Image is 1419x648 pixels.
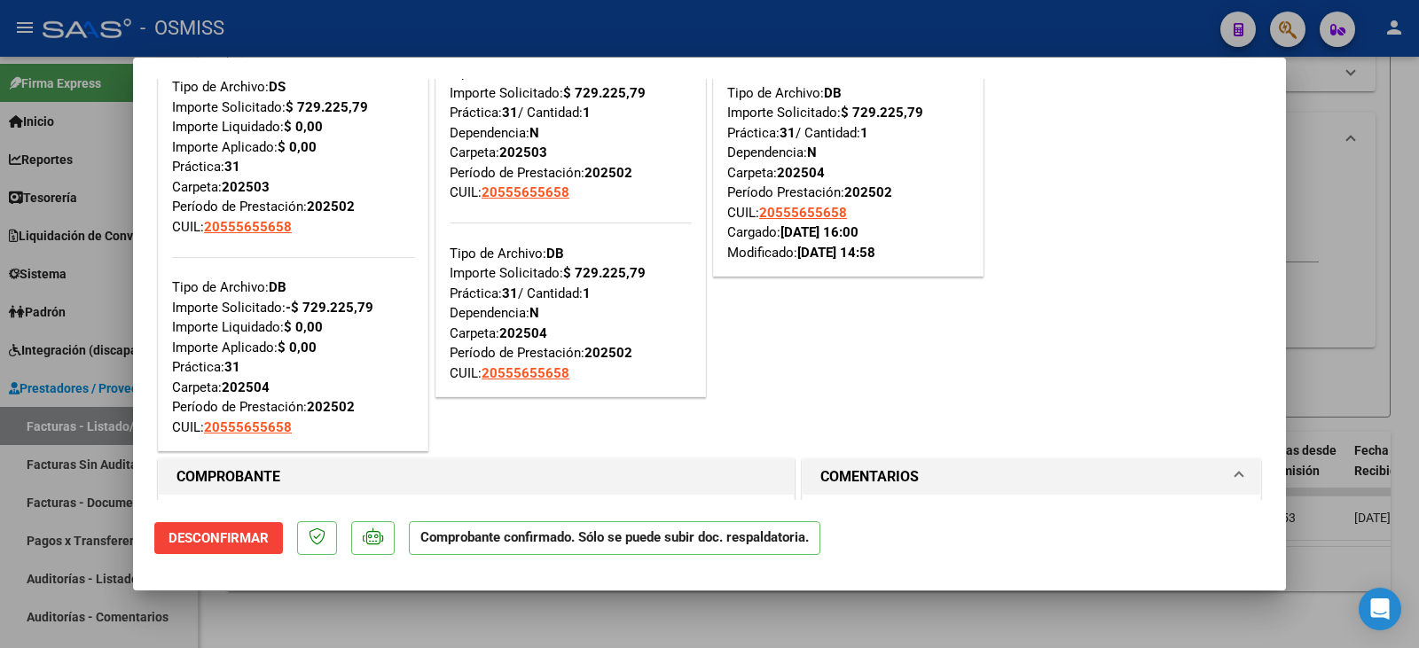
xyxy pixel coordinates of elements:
strong: 202502 [307,399,355,415]
span: 20555655658 [482,365,569,381]
h1: COMENTARIOS [820,466,919,488]
strong: 202502 [844,184,892,200]
strong: 202504 [777,165,825,181]
strong: 202503 [499,144,547,160]
strong: 31 [224,359,240,375]
strong: $ 729.225,79 [563,85,646,101]
div: Tipo de Archivo: Importe Solicitado: Práctica: / Cantidad: Dependencia: Carpeta: Período Prestaci... [727,63,969,262]
span: 20555655658 [759,205,847,221]
strong: 31 [780,125,796,141]
strong: $ 729.225,79 [563,265,646,281]
mat-expansion-panel-header: COMENTARIOS [803,459,1260,495]
span: 20555655658 [482,184,569,200]
strong: $ 0,00 [278,139,317,155]
span: Desconfirmar [169,530,269,546]
div: Tipo de Archivo: Importe Solicitado: Importe Liquidado: Importe Aplicado: Práctica: Carpeta: Perí... [172,77,414,237]
div: Tipo de Archivo: Importe Solicitado: Práctica: / Cantidad: Dependencia: Carpeta: Período de Prest... [450,203,692,384]
strong: N [529,125,539,141]
strong: 202503 [222,179,270,195]
strong: N [807,144,817,160]
strong: -$ 729.225,79 [286,300,373,316]
span: 20555655658 [204,219,292,235]
p: Comprobante confirmado. Sólo se puede subir doc. respaldatoria. [409,521,820,556]
strong: $ 0,00 [278,340,317,355]
strong: 31 [502,105,518,121]
strong: 1 [583,285,591,301]
button: Desconfirmar [154,522,283,554]
strong: 1 [583,105,591,121]
div: Open Intercom Messenger [1359,588,1401,630]
strong: $ 0,00 [284,119,323,135]
strong: N [529,305,539,321]
strong: 202502 [584,345,632,361]
strong: DS [269,79,286,95]
strong: [DATE] 14:58 [797,245,875,261]
strong: DB [824,85,842,101]
strong: $ 729.225,79 [841,105,923,121]
strong: DB [546,246,564,262]
strong: 202502 [307,199,355,215]
strong: 202504 [499,325,547,341]
div: Tipo de Archivo: Importe Solicitado: Práctica: / Cantidad: Dependencia: Carpeta: Período de Prest... [450,63,692,203]
strong: 202502 [584,165,632,181]
strong: $ 0,00 [284,319,323,335]
strong: COMPROBANTE [176,468,280,485]
strong: $ 729.225,79 [286,99,368,115]
strong: 202504 [222,379,270,395]
strong: 31 [502,285,518,301]
strong: [DATE] 16:00 [780,224,858,240]
strong: DB [269,279,286,295]
span: Modificado: [727,245,875,261]
strong: 31 [224,159,240,175]
div: Tipo de Archivo: Importe Solicitado: Importe Liquidado: Importe Aplicado: Práctica: Carpeta: Perí... [172,237,414,437]
span: 20555655658 [204,419,292,435]
strong: 1 [860,125,868,141]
